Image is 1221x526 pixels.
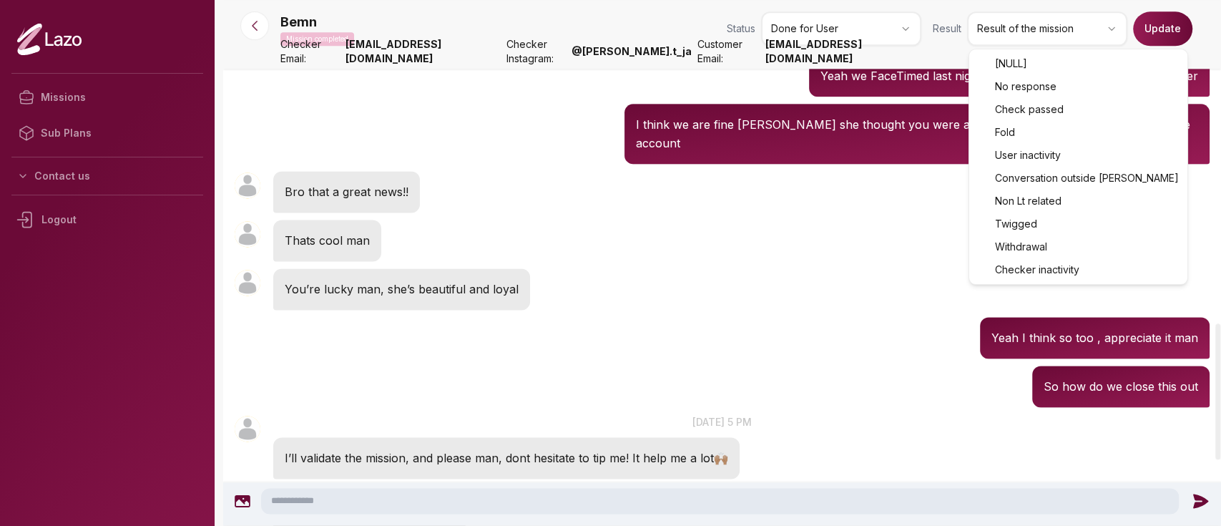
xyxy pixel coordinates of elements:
[995,194,1061,208] span: Non Lt related
[995,79,1056,94] span: No response
[995,57,1027,71] span: [NULL]
[995,102,1064,117] span: Check passed
[995,171,1179,185] span: Conversation outside [PERSON_NAME]
[995,263,1079,277] span: Checker inactivity
[995,217,1037,231] span: Twigged
[995,148,1061,162] span: User inactivity
[995,240,1047,254] span: Withdrawal
[995,125,1015,140] span: Fold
